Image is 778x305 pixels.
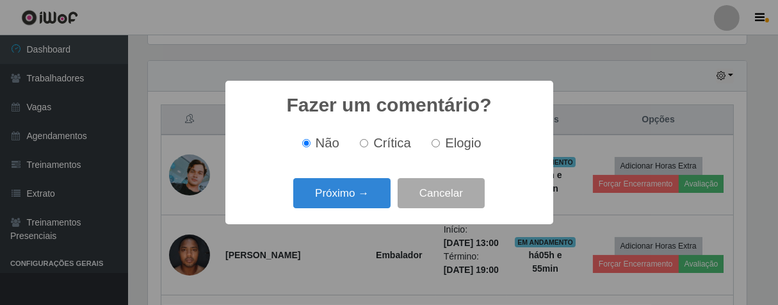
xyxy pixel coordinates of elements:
input: Elogio [432,139,440,147]
button: Próximo → [293,178,391,208]
span: Não [316,136,339,150]
button: Cancelar [398,178,485,208]
input: Não [302,139,311,147]
input: Crítica [360,139,368,147]
span: Elogio [445,136,481,150]
span: Crítica [373,136,411,150]
h2: Fazer um comentário? [286,94,491,117]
